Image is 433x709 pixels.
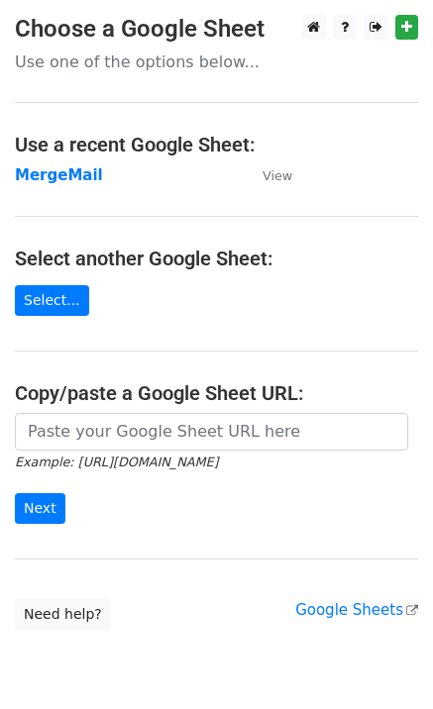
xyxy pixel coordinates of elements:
a: Select... [15,285,89,316]
p: Use one of the options below... [15,51,418,72]
small: View [263,168,292,183]
a: View [243,166,292,184]
a: Google Sheets [295,601,418,619]
a: Need help? [15,599,111,630]
h4: Select another Google Sheet: [15,247,418,270]
h4: Copy/paste a Google Sheet URL: [15,381,418,405]
input: Next [15,493,65,524]
small: Example: [URL][DOMAIN_NAME] [15,455,218,469]
h3: Choose a Google Sheet [15,15,418,44]
a: MergeMail [15,166,103,184]
input: Paste your Google Sheet URL here [15,413,408,451]
h4: Use a recent Google Sheet: [15,133,418,156]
